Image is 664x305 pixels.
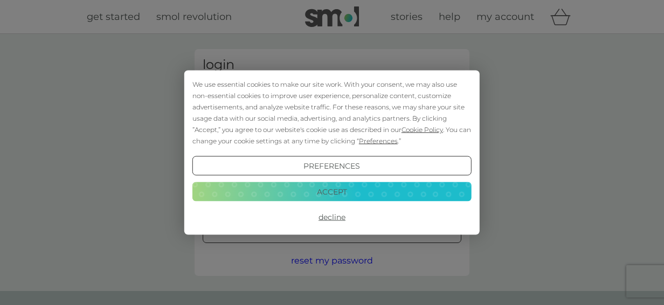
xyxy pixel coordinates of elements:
[359,137,398,145] span: Preferences
[192,156,472,176] button: Preferences
[192,79,472,147] div: We use essential cookies to make our site work. With your consent, we may also use non-essential ...
[192,207,472,227] button: Decline
[184,71,480,235] div: Cookie Consent Prompt
[402,126,443,134] span: Cookie Policy
[192,182,472,201] button: Accept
